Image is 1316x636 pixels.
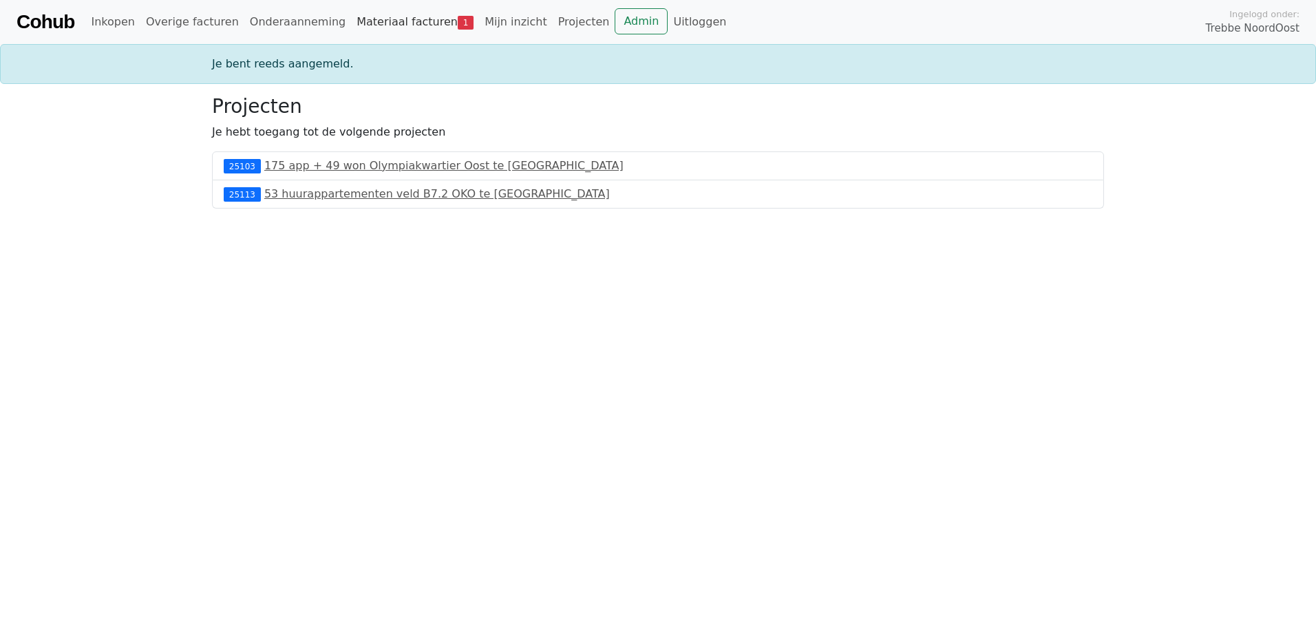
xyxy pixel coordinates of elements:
[1229,8,1299,21] span: Ingelogd onder:
[224,187,261,201] div: 25113
[264,187,610,200] a: 53 huurappartementen veld B7.2 OKO te [GEOGRAPHIC_DATA]
[615,8,668,34] a: Admin
[351,8,479,36] a: Materiaal facturen1
[224,159,261,173] div: 25103
[85,8,140,36] a: Inkopen
[479,8,553,36] a: Mijn inzicht
[1206,21,1299,36] span: Trebbe NoordOost
[668,8,732,36] a: Uitloggen
[553,8,615,36] a: Projecten
[244,8,351,36] a: Onderaanneming
[204,56,1112,72] div: Je bent reeds aangemeld.
[212,124,1104,140] p: Je hebt toegang tot de volgende projecten
[17,6,74,39] a: Cohub
[458,16,474,30] span: 1
[212,95,1104,118] h3: Projecten
[264,159,624,172] a: 175 app + 49 won Olympiakwartier Oost te [GEOGRAPHIC_DATA]
[140,8,244,36] a: Overige facturen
